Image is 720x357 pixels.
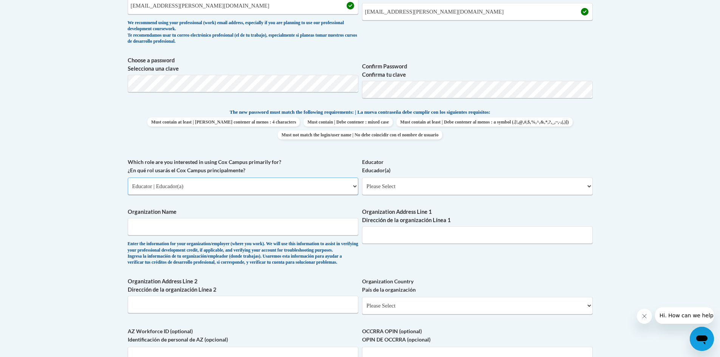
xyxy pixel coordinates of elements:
[128,208,358,216] label: Organization Name
[362,62,593,79] label: Confirm Password Confirma tu clave
[128,56,358,73] label: Choose a password Selecciona una clave
[147,117,300,127] span: Must contain at least | [PERSON_NAME] contener al menos : 4 characters
[128,296,358,313] input: Metadata input
[128,20,358,45] div: We recommend using your professional (work) email address, especially if you are planning to use ...
[690,327,714,351] iframe: Button to launch messaging window
[5,5,61,11] span: Hi. How can we help?
[230,109,491,116] span: The new password must match the following requirements: | La nueva contraseña debe cumplir con lo...
[278,130,442,139] span: Must not match the login/user name | No debe coincidir con el nombre de usuario
[362,277,593,294] label: Organization Country País de la organización
[303,117,392,127] span: Must contain | Debe contener : mixed case
[362,226,593,244] input: Metadata input
[128,327,358,344] label: AZ Workforce ID (optional) Identificación de personal de AZ (opcional)
[396,117,573,127] span: Must contain at least | Debe contener al menos : a symbol (.[!,@,#,$,%,^,&,*,?,_,~,-,(,)])
[637,309,652,324] iframe: Close message
[655,307,714,324] iframe: Message from company
[362,3,593,20] input: Required
[362,208,593,224] label: Organization Address Line 1 Dirección de la organización Línea 1
[362,327,593,344] label: OCCRRA OPIN (optional) OPIN DE OCCRRA (opcional)
[362,158,593,175] label: Educator Educador(a)
[128,218,358,235] input: Metadata input
[128,277,358,294] label: Organization Address Line 2 Dirección de la organización Línea 2
[128,241,358,266] div: Enter the information for your organization/employer (where you work). We will use this informati...
[128,158,358,175] label: Which role are you interested in using Cox Campus primarily for? ¿En qué rol usarás el Cox Campus...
